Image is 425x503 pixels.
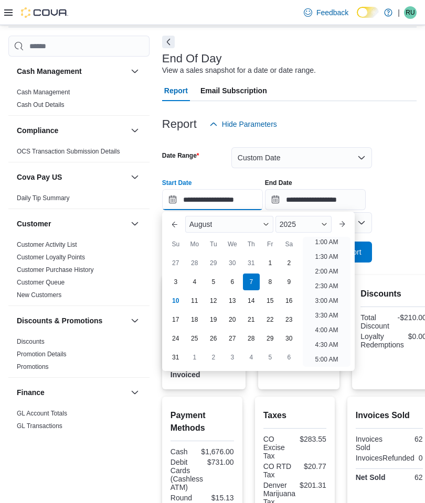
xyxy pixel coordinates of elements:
[171,458,203,491] div: Debit Cards (Cashless ATM)
[406,6,415,19] span: RU
[356,409,423,422] h2: Invoices Sold
[17,351,67,358] a: Promotion Details
[17,218,126,229] button: Customer
[129,217,141,230] button: Customer
[281,349,297,366] div: day-6
[186,236,203,253] div: Mo
[224,330,241,347] div: day-27
[8,238,150,305] div: Customer
[311,309,342,322] li: 3:30 AM
[17,279,65,286] a: Customer Queue
[17,172,62,182] h3: Cova Pay US
[311,324,342,336] li: 4:00 AM
[17,89,70,96] a: Cash Management
[243,274,260,290] div: day-7
[17,194,70,202] a: Daily Tip Summary
[262,311,279,328] div: day-22
[311,236,342,248] li: 1:00 AM
[17,254,85,261] a: Customer Loyalty Points
[391,435,423,443] div: 62
[356,473,386,482] strong: Net Sold
[205,349,222,366] div: day-2
[17,125,58,136] h3: Compliance
[243,330,260,347] div: day-28
[280,220,296,228] span: 2025
[17,387,45,398] h3: Finance
[311,294,342,307] li: 3:00 AM
[162,151,199,160] label: Date Range
[17,241,77,248] a: Customer Activity List
[17,66,126,76] button: Cash Management
[265,179,292,187] label: End Date
[300,481,326,489] div: $201.31
[8,145,150,162] div: Compliance
[275,216,332,233] div: Button. Open the year selector. 2025 is currently selected.
[334,216,350,233] button: Next month
[17,422,62,430] a: GL Transactions
[205,311,222,328] div: day-19
[166,216,183,233] button: Previous Month
[224,274,241,290] div: day-6
[224,292,241,309] div: day-13
[17,266,94,274] a: Customer Purchase History
[162,189,263,210] input: Press the down key to enter a popover containing a calendar. Press the escape key to close the po...
[243,349,260,366] div: day-4
[419,454,423,462] div: 0
[8,86,150,115] div: Cash Management
[167,311,184,328] div: day-17
[205,255,222,271] div: day-29
[262,349,279,366] div: day-5
[281,255,297,271] div: day-2
[204,494,233,502] div: $15.13
[281,236,297,253] div: Sa
[186,349,203,366] div: day-1
[262,255,279,271] div: day-1
[8,335,150,377] div: Discounts & Promotions
[243,292,260,309] div: day-14
[167,349,184,366] div: day-31
[17,291,61,299] a: New Customers
[171,447,197,456] div: Cash
[300,2,353,23] a: Feedback
[171,409,234,434] h2: Payment Methods
[303,237,350,367] ul: Time
[17,101,65,108] a: Cash Out Details
[360,313,391,330] div: Total Discount
[167,255,184,271] div: day-27
[281,311,297,328] div: day-23
[311,280,342,292] li: 2:30 AM
[360,332,404,349] div: Loyalty Redemptions
[17,172,126,182] button: Cova Pay US
[316,7,348,18] span: Feedback
[311,250,342,263] li: 1:30 AM
[162,65,316,76] div: View a sales snapshot for a date or date range.
[17,315,102,326] h3: Discounts & Promotions
[186,274,203,290] div: day-4
[129,171,141,183] button: Cova Pay US
[186,330,203,347] div: day-25
[357,7,379,18] input: Dark Mode
[205,292,222,309] div: day-12
[164,80,188,101] span: Report
[263,409,326,422] h2: Taxes
[356,454,415,462] div: InvoicesRefunded
[224,236,241,253] div: We
[281,274,297,290] div: day-9
[224,311,241,328] div: day-20
[398,6,400,19] p: |
[200,80,267,101] span: Email Subscription
[262,292,279,309] div: day-15
[311,353,342,366] li: 5:00 AM
[205,236,222,253] div: Tu
[357,218,366,227] button: Open list of options
[129,124,141,137] button: Compliance
[263,462,293,479] div: CO RTD Tax
[281,292,297,309] div: day-16
[167,236,184,253] div: Su
[404,6,417,19] div: Ray Ubieta
[17,387,126,398] button: Finance
[129,314,141,327] button: Discounts & Promotions
[186,255,203,271] div: day-28
[189,220,212,228] span: August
